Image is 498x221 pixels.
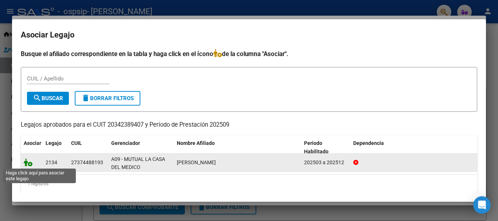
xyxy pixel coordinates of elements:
span: Buscar [33,95,63,102]
span: AGUIRRE FLORENCIA ITATI [177,159,216,165]
span: Borrar Filtros [81,95,134,102]
datatable-header-cell: Nombre Afiliado [174,135,301,159]
button: Borrar Filtros [75,91,140,106]
div: 27374488193 [71,158,103,167]
span: Gerenciador [111,140,140,146]
h2: Asociar Legajo [21,28,477,42]
datatable-header-cell: Gerenciador [108,135,174,159]
p: Legajos aprobados para el CUIT 20342389407 y Período de Prestación 202509 [21,121,477,130]
span: Periodo Habilitado [304,140,328,154]
datatable-header-cell: Dependencia [350,135,478,159]
datatable-header-cell: CUIL [68,135,108,159]
mat-icon: delete [81,94,90,102]
span: 2134 [46,159,57,165]
datatable-header-cell: Asociar [21,135,43,159]
span: CUIL [71,140,82,146]
div: 1 registros [21,175,477,193]
span: Asociar [24,140,41,146]
span: Nombre Afiliado [177,140,215,146]
mat-icon: search [33,94,42,102]
datatable-header-cell: Legajo [43,135,68,159]
datatable-header-cell: Periodo Habilitado [301,135,350,159]
span: Dependencia [353,140,384,146]
div: 202503 a 202512 [304,158,347,167]
span: A09 - MUTUAL LA CASA DEL MEDICO [111,156,165,170]
button: Buscar [27,92,69,105]
span: Legajo [46,140,62,146]
div: Open Intercom Messenger [473,196,491,214]
h4: Busque el afiliado correspondiente en la tabla y haga click en el ícono de la columna "Asociar". [21,49,477,59]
